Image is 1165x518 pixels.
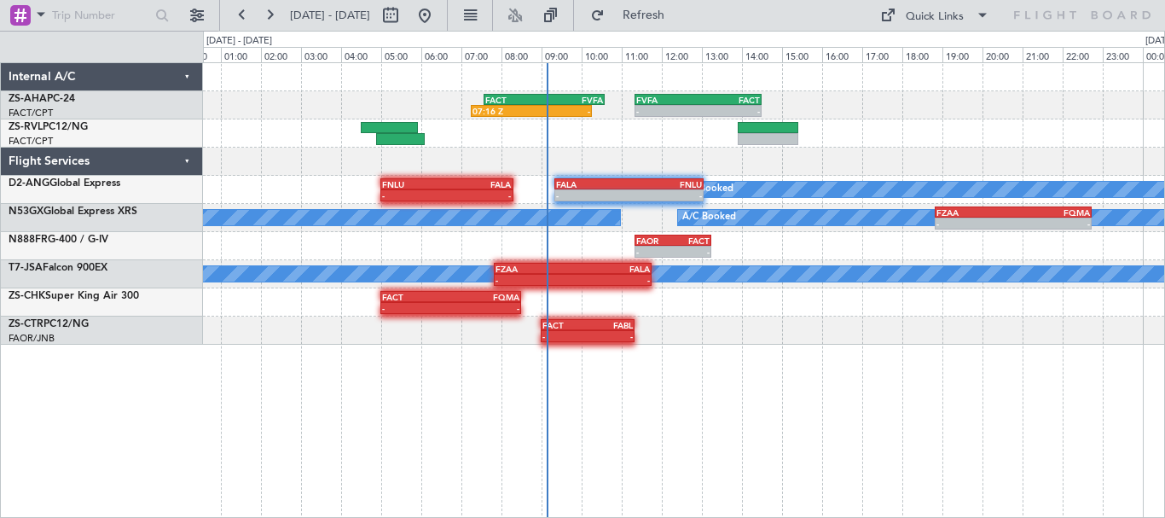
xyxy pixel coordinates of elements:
div: FALA [572,264,649,274]
div: 10:00 [582,47,622,62]
div: FABL [588,320,633,330]
div: FZAA [936,207,1013,218]
div: 02:00 [261,47,301,62]
a: FACT/CPT [9,135,53,148]
div: FZAA [496,264,572,274]
div: 22:00 [1063,47,1103,62]
div: 13:00 [702,47,742,62]
div: FACT [485,95,544,105]
div: 21:00 [1023,47,1063,62]
div: 14:00 [742,47,782,62]
div: - [542,331,588,341]
div: 09:00 [542,47,582,62]
div: FNLU [382,179,447,189]
div: FACT [673,236,710,246]
div: FVFA [544,95,603,105]
a: FACT/CPT [9,107,53,119]
div: 03:00 [301,47,341,62]
div: FALA [556,179,629,189]
div: FACT [382,292,450,302]
div: - [673,247,710,257]
div: 06:00 [421,47,461,62]
a: N888FRG-400 / G-IV [9,235,108,245]
span: ZS-CTR [9,319,43,329]
a: ZS-CHKSuper King Air 300 [9,291,139,301]
div: 07:00 [461,47,501,62]
div: 18:00 [902,47,942,62]
div: 07:16 Z [472,106,531,116]
div: - [698,106,760,116]
button: Quick Links [872,2,998,29]
div: FQMA [1013,207,1090,218]
div: - [531,106,590,116]
div: 17:00 [862,47,902,62]
div: 11:00 [622,47,662,62]
a: N53GXGlobal Express XRS [9,207,137,217]
button: Refresh [582,2,685,29]
div: FAOR [636,236,673,246]
div: FALA [447,179,512,189]
div: - [382,303,450,313]
div: A/C Booked [682,205,736,230]
span: ZS-AHA [9,94,47,104]
div: FNLU [629,179,702,189]
div: 05:00 [381,47,421,62]
div: - [382,190,447,201]
div: 08:00 [501,47,542,62]
span: N888FR [9,235,48,245]
a: ZS-RVLPC12/NG [9,122,88,132]
div: 20:00 [982,47,1023,62]
span: ZS-RVL [9,122,43,132]
span: Refresh [608,9,680,21]
div: - [588,331,633,341]
span: N53GX [9,207,43,217]
a: D2-ANGGlobal Express [9,178,120,189]
div: 04:00 [341,47,381,62]
div: [DATE] - [DATE] [206,34,272,49]
div: FACT [698,95,760,105]
div: A/C Booked [680,177,733,202]
div: 12:00 [662,47,702,62]
div: FVFA [636,95,698,105]
div: - [636,106,698,116]
div: - [496,275,572,285]
a: ZS-CTRPC12/NG [9,319,89,329]
div: - [636,247,673,257]
span: D2-ANG [9,178,49,189]
div: 23:00 [1103,47,1143,62]
div: - [936,218,1013,229]
div: 19:00 [942,47,982,62]
a: FAOR/JNB [9,332,55,345]
span: ZS-CHK [9,291,45,301]
div: - [450,303,519,313]
div: 15:00 [782,47,822,62]
a: ZS-AHAPC-24 [9,94,75,104]
div: 16:00 [822,47,862,62]
div: FQMA [450,292,519,302]
div: FACT [542,320,588,330]
div: - [447,190,512,201]
div: - [556,190,629,201]
span: T7-JSA [9,263,43,273]
span: [DATE] - [DATE] [290,8,370,23]
div: - [1013,218,1090,229]
div: 01:00 [221,47,261,62]
div: Quick Links [906,9,964,26]
div: - [629,190,702,201]
a: T7-JSAFalcon 900EX [9,263,107,273]
input: Trip Number [52,3,150,28]
div: - [572,275,649,285]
